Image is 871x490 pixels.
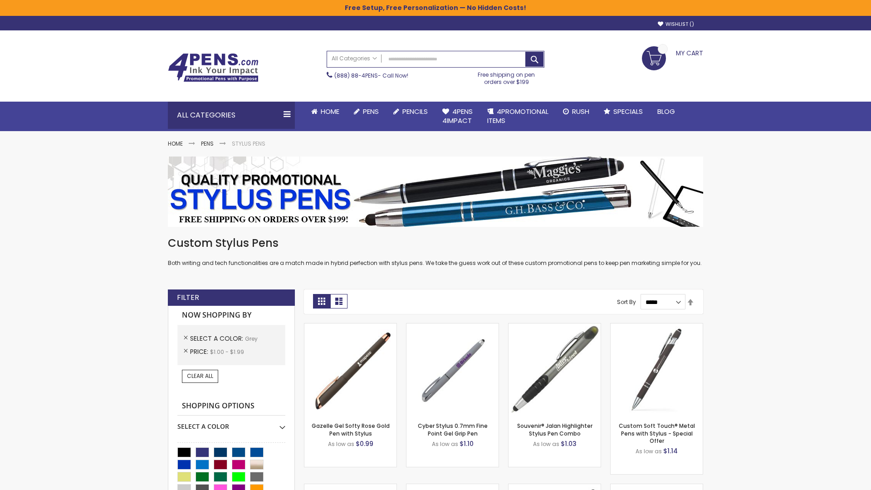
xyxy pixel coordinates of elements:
[386,102,435,122] a: Pencils
[597,102,650,122] a: Specials
[347,102,386,122] a: Pens
[636,447,662,455] span: As low as
[480,102,556,131] a: 4PROMOTIONALITEMS
[190,334,245,343] span: Select A Color
[356,439,373,448] span: $0.99
[304,323,396,331] a: Gazelle Gel Softy Rose Gold Pen with Stylus-Grey
[177,293,199,303] strong: Filter
[177,416,285,431] div: Select A Color
[402,107,428,116] span: Pencils
[406,323,499,416] img: Cyber Stylus 0.7mm Fine Point Gel Grip Pen-Grey
[460,439,474,448] span: $1.10
[168,53,259,82] img: 4Pens Custom Pens and Promotional Products
[663,446,678,456] span: $1.14
[334,72,378,79] a: (888) 88-4PENS
[168,236,703,250] h1: Custom Stylus Pens
[334,72,408,79] span: - Call Now!
[533,440,559,448] span: As low as
[406,323,499,331] a: Cyber Stylus 0.7mm Fine Point Gel Grip Pen-Grey
[658,21,694,28] a: Wishlist
[509,323,601,331] a: Souvenir® Jalan Highlighter Stylus Pen Combo-Grey
[304,102,347,122] a: Home
[509,323,601,416] img: Souvenir® Jalan Highlighter Stylus Pen Combo-Grey
[561,439,577,448] span: $1.03
[328,440,354,448] span: As low as
[432,440,458,448] span: As low as
[232,140,265,147] strong: Stylus Pens
[469,68,545,86] div: Free shipping on pen orders over $199
[304,323,396,416] img: Gazelle Gel Softy Rose Gold Pen with Stylus-Grey
[442,107,473,125] span: 4Pens 4impact
[611,323,703,416] img: Custom Soft Touch® Metal Pens with Stylus-Grey
[321,107,339,116] span: Home
[182,370,218,382] a: Clear All
[418,422,488,437] a: Cyber Stylus 0.7mm Fine Point Gel Grip Pen
[177,306,285,325] strong: Now Shopping by
[556,102,597,122] a: Rush
[613,107,643,116] span: Specials
[332,55,377,62] span: All Categories
[619,422,695,444] a: Custom Soft Touch® Metal Pens with Stylus - Special Offer
[517,422,592,437] a: Souvenir® Jalan Highlighter Stylus Pen Combo
[572,107,589,116] span: Rush
[245,335,258,343] span: Grey
[168,140,183,147] a: Home
[313,294,330,309] strong: Grid
[611,323,703,331] a: Custom Soft Touch® Metal Pens with Stylus-Grey
[190,347,210,356] span: Price
[617,298,636,306] label: Sort By
[327,51,382,66] a: All Categories
[168,157,703,227] img: Stylus Pens
[650,102,682,122] a: Blog
[168,102,295,129] div: All Categories
[487,107,548,125] span: 4PROMOTIONAL ITEMS
[657,107,675,116] span: Blog
[168,236,703,267] div: Both writing and tech functionalities are a match made in hybrid perfection with stylus pens. We ...
[201,140,214,147] a: Pens
[363,107,379,116] span: Pens
[187,372,213,380] span: Clear All
[312,422,390,437] a: Gazelle Gel Softy Rose Gold Pen with Stylus
[435,102,480,131] a: 4Pens4impact
[177,397,285,416] strong: Shopping Options
[210,348,244,356] span: $1.00 - $1.99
